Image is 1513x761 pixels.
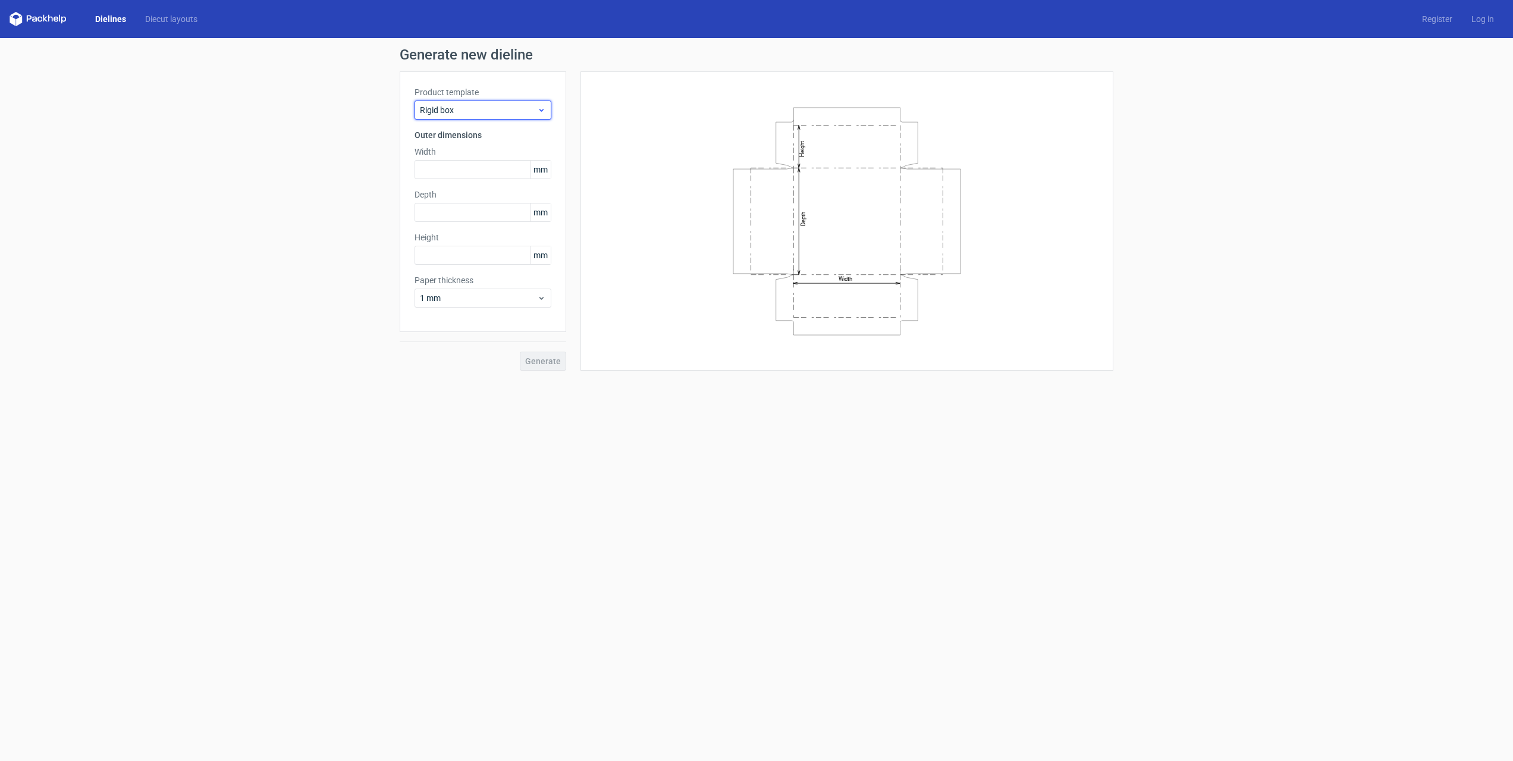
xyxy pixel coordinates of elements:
label: Width [415,146,551,158]
label: Height [415,231,551,243]
a: Diecut layouts [136,13,207,25]
text: Height [799,140,805,156]
span: mm [530,161,551,178]
span: 1 mm [420,292,537,304]
label: Depth [415,189,551,201]
label: Product template [415,86,551,98]
a: Dielines [86,13,136,25]
label: Paper thickness [415,274,551,286]
h3: Outer dimensions [415,129,551,141]
text: Width [839,275,852,282]
a: Log in [1462,13,1503,25]
span: mm [530,203,551,221]
span: mm [530,246,551,264]
text: Depth [800,211,806,226]
a: Register [1412,13,1462,25]
span: Rigid box [420,104,537,116]
h1: Generate new dieline [400,48,1113,62]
